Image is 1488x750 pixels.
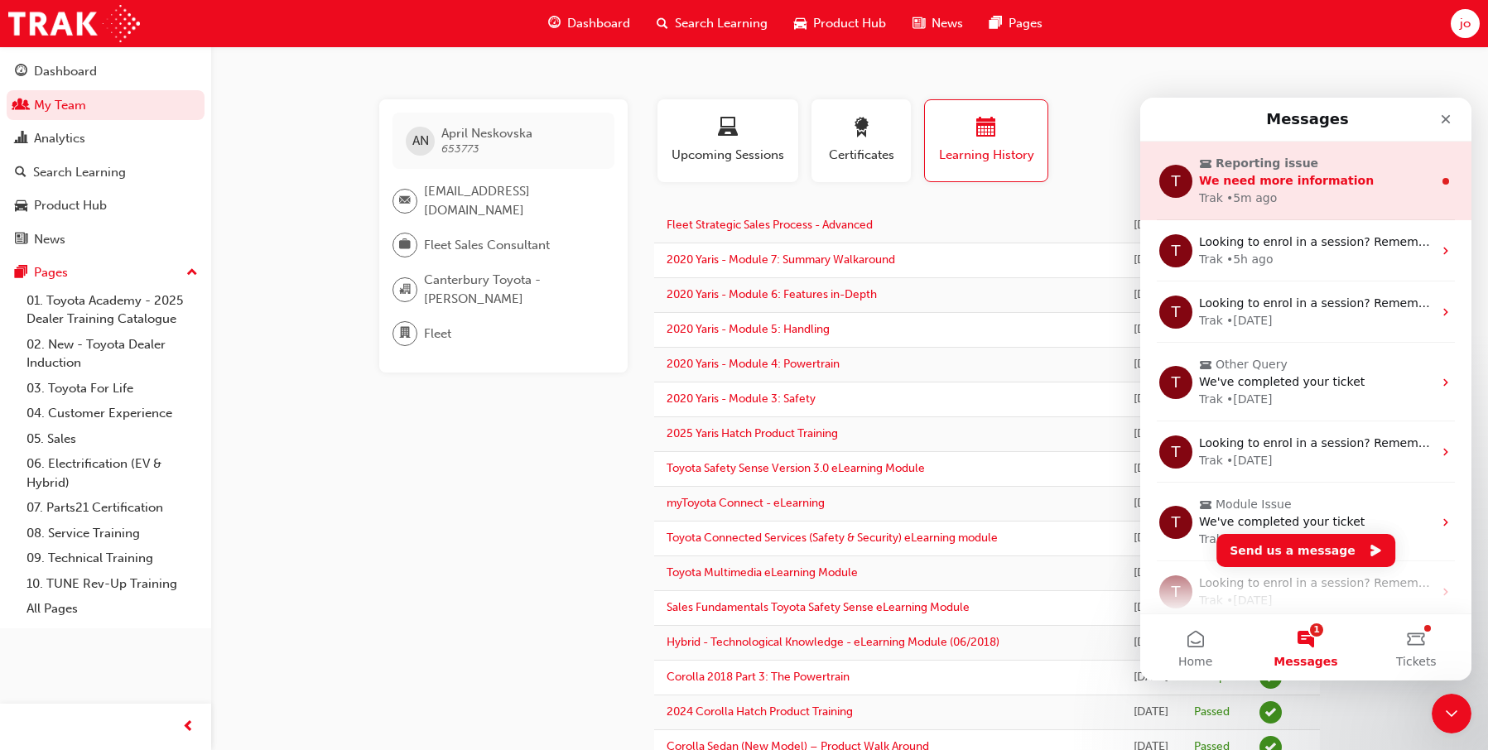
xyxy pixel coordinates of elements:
[1194,704,1230,720] div: Passed
[221,517,331,583] button: Tickets
[932,14,963,33] span: News
[781,7,899,41] a: car-iconProduct Hub
[1140,98,1471,680] iframe: Intercom live chat
[667,565,858,579] a: Toyota Multimedia eLearning Module
[424,236,550,255] span: Fleet Sales Consultant
[794,13,807,34] span: car-icon
[424,271,601,308] span: Canterbury Toyota - [PERSON_NAME]
[8,5,140,42] img: Trak
[667,357,840,371] a: 2020 Yaris - Module 4: Powertrain
[34,263,68,282] div: Pages
[567,14,630,33] span: Dashboard
[20,546,205,571] a: 09. Technical Training
[399,279,411,300] span: organisation-icon
[86,433,132,450] div: • [DATE]
[19,198,52,231] div: Profile image for Trak
[59,494,83,512] div: Trak
[7,157,205,188] a: Search Learning
[75,398,152,416] span: Module Issue
[1134,494,1170,513] div: Wed Jun 11 2025 15:16:09 GMT+1000 (Australian Eastern Standard Time)
[38,558,72,570] span: Home
[1134,668,1170,687] div: Tue Jun 10 2025 16:31:08 GMT+1000 (Australian Eastern Standard Time)
[667,218,873,232] a: Fleet Strategic Sales Process - Advanced
[667,496,825,510] a: myToyota Connect - eLearning
[256,558,296,570] span: Tickets
[59,354,83,372] div: Trak
[86,354,132,372] div: • [DATE]
[7,123,205,154] a: Analytics
[535,7,643,41] a: guage-iconDashboard
[976,118,996,140] span: calendar-icon
[548,13,561,34] span: guage-icon
[1134,459,1170,478] div: Wed Jun 11 2025 15:18:13 GMT+1000 (Australian Eastern Standard Time)
[34,62,97,81] div: Dashboard
[667,670,850,684] a: Corolla 2018 Part 3: The Powertrain
[34,196,107,215] div: Product Hub
[33,163,126,182] div: Search Learning
[667,322,830,336] a: 2020 Yaris - Module 5: Handling
[186,262,198,284] span: up-icon
[441,126,532,141] span: April Neskovska
[20,596,205,622] a: All Pages
[813,14,886,33] span: Product Hub
[657,13,668,34] span: search-icon
[976,7,1056,41] a: pages-iconPages
[412,132,429,151] span: AN
[851,118,871,140] span: award-icon
[7,53,205,257] button: DashboardMy TeamAnalyticsSearch LearningProduct HubNews
[20,332,205,376] a: 02. New - Toyota Dealer Induction
[1009,14,1043,33] span: Pages
[75,258,147,276] span: Other Query
[59,153,83,171] div: Trak
[899,7,976,41] a: news-iconNews
[7,257,205,288] button: Pages
[59,214,83,232] div: Trak
[59,293,83,310] div: Trak
[76,436,255,469] button: Send us a message
[59,137,775,151] span: Looking to enrol in a session? Remember to keep an eye on the session location or region Or searc...
[20,288,205,332] a: 01. Toyota Academy - 2025 Dealer Training Catalogue
[34,129,85,148] div: Analytics
[643,7,781,41] a: search-iconSearch Learning
[667,704,853,719] a: 2024 Corolla Hatch Product Training
[1134,425,1170,444] div: Fri Jun 13 2025 10:15:22 GMT+1000 (Australian Eastern Standard Time)
[59,277,224,291] span: We've completed your ticket
[34,230,65,249] div: News
[7,224,205,255] a: News
[824,146,898,165] span: Certificates
[657,99,798,182] button: Upcoming Sessions
[1134,599,1170,618] div: Wed Jun 11 2025 09:45:31 GMT+1000 (Australian Eastern Standard Time)
[667,600,970,614] a: Sales Fundamentals Toyota Safety Sense eLearning Module
[1259,701,1282,724] span: learningRecordVerb_PASS-icon
[59,339,775,352] span: Looking to enrol in a session? Remember to keep an eye on the session location or region Or searc...
[86,153,133,171] div: • 5h ago
[15,166,26,180] span: search-icon
[59,199,775,212] span: Looking to enrol in a session? Remember to keep an eye on the session location or region Or searc...
[1134,320,1170,339] div: Fri Jun 13 2025 16:31:32 GMT+1000 (Australian Eastern Standard Time)
[19,408,52,441] div: Profile image for Trak
[15,266,27,281] span: pages-icon
[19,338,52,371] div: Profile image for Trak
[1432,694,1471,733] iframe: Intercom live chat
[59,478,775,492] span: Looking to enrol in a session? Remember to keep an eye on the session location or region Or searc...
[15,65,27,79] span: guage-icon
[15,199,27,214] span: car-icon
[15,99,27,113] span: people-icon
[1451,9,1480,38] button: jo
[133,558,197,570] span: Messages
[19,268,52,301] div: Profile image for Trak
[913,13,925,34] span: news-icon
[7,190,205,221] a: Product Hub
[667,392,816,406] a: 2020 Yaris - Module 3: Safety
[924,99,1048,182] button: Learning History
[424,325,451,344] span: Fleet
[399,323,411,344] span: department-icon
